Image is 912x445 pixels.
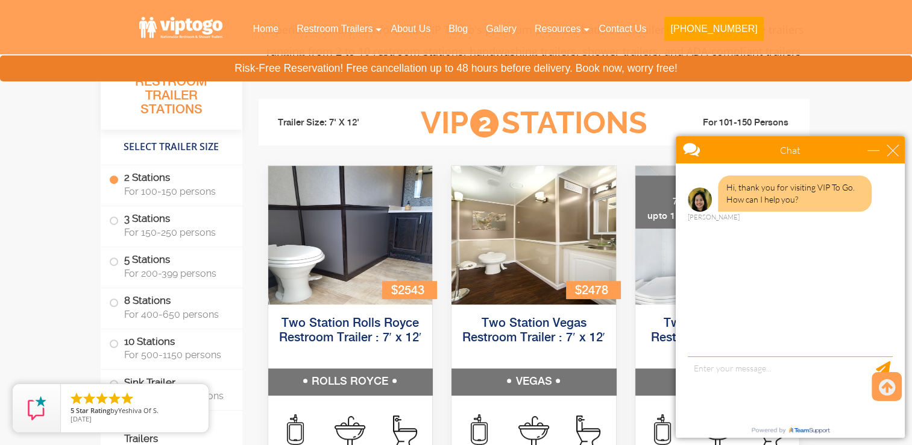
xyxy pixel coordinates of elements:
a: Blog [439,16,477,42]
img: Review Rating [25,396,49,420]
img: Side view of two station restroom trailer with separate doors for males and females [268,166,433,305]
a: Restroom Trailers [288,16,382,42]
h5: STYLISH [635,368,800,395]
li: Trailer Size: 7' X 12' [267,105,402,141]
span: Star Rating [76,406,110,415]
h3: VIP Stations [401,107,665,140]
img: A mini restroom trailer with two separate stations and separate doors for males and females [635,166,800,305]
button: [PHONE_NUMBER] [664,17,763,41]
span: For 400-650 persons [124,309,228,320]
li:  [107,391,122,406]
label: 5 Stations [109,247,234,285]
label: Sink Trailer [109,370,234,407]
h3: All Portable Restroom Trailer Stations [101,57,242,130]
h4: Select Trailer Size [101,136,242,159]
span: For 150-250 persons [124,227,228,238]
span: For 500-1150 persons [124,349,228,361]
a: Resources [526,16,590,42]
div: $2543 [382,281,436,298]
span: [DATE] [71,414,92,423]
h5: VEGAS [451,368,616,395]
label: 8 Stations [109,288,234,326]
span: For 100-150 persons [124,186,228,197]
span: For 200-399 persons [124,268,228,279]
h5: ROLLS ROYCE [268,368,433,395]
li:  [82,391,96,406]
a: Home [244,16,288,42]
a: Contact Us [590,16,655,42]
a: About Us [382,16,439,42]
li:  [69,391,84,406]
img: Side view of two station restroom trailer with separate doors for males and females [451,166,616,305]
label: 10 Stations [109,329,234,367]
a: Two Station Vegas Restroom Trailer : 7′ x 12′ [462,317,605,344]
div: $2478 [566,281,620,298]
span: by [71,407,199,415]
span: Yeshiva Of S. [118,406,159,415]
label: 3 Stations [109,206,234,244]
li: For 101-150 Persons [666,116,801,130]
label: 2 Stations [109,165,234,203]
iframe: Live Chat Box [668,129,912,445]
a: Two Station Rolls Royce Restroom Trailer : 7′ x 12′ [278,317,421,344]
span: 2 [470,109,498,137]
a: [PHONE_NUMBER] [655,16,772,48]
li:  [95,391,109,406]
li:  [120,391,134,406]
div: Mini 7' x 8' upto 125 persons [635,175,740,229]
span: 5 [71,406,74,415]
a: Gallery [477,16,526,42]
